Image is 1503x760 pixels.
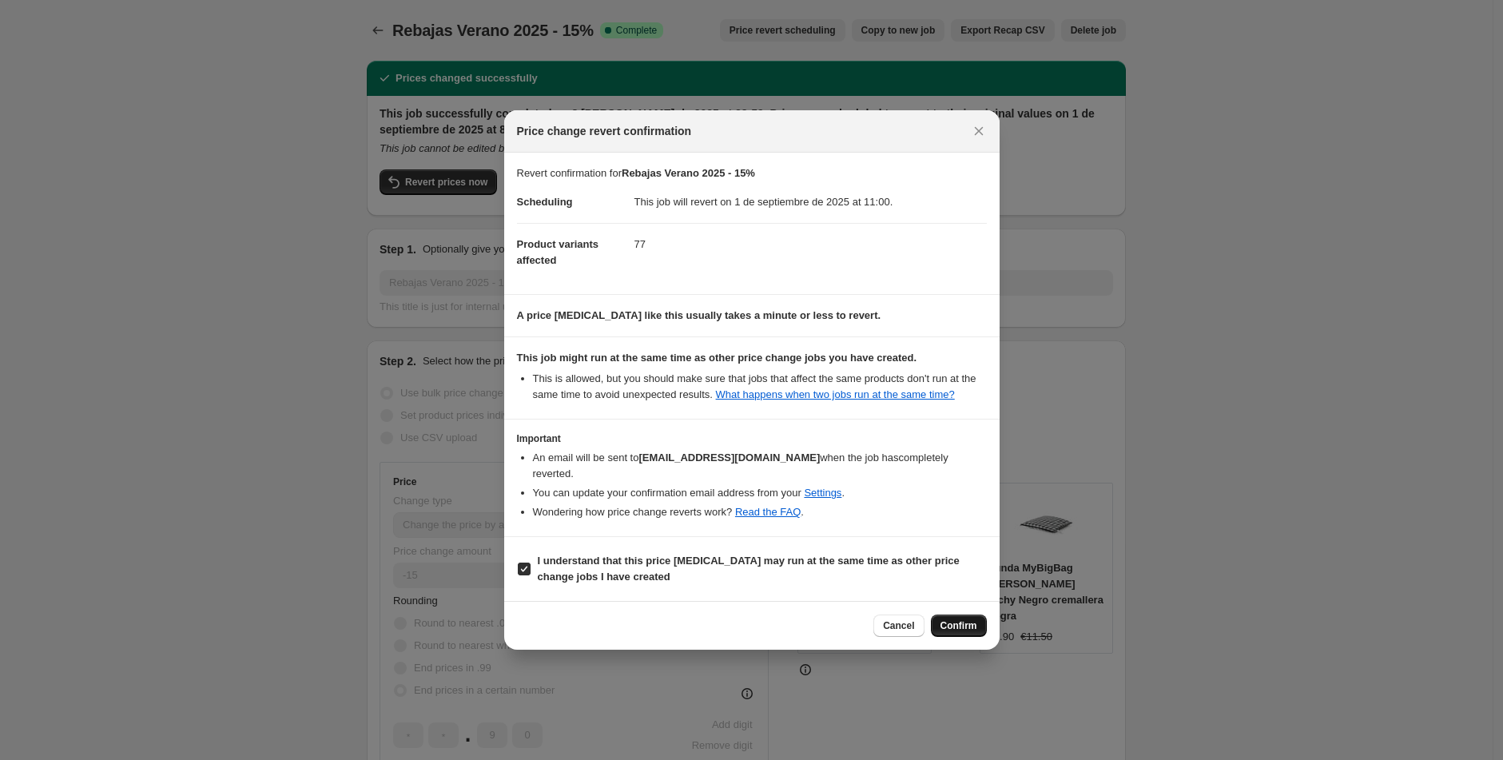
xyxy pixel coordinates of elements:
[517,432,987,445] h3: Important
[638,452,820,464] b: [EMAIL_ADDRESS][DOMAIN_NAME]
[634,181,987,223] dd: This job will revert on 1 de septiembre de 2025 at 11:00.
[716,388,955,400] a: What happens when two jobs run at the same time?
[517,238,599,266] span: Product variants affected
[533,485,987,501] li: You can update your confirmation email address from your .
[931,615,987,637] button: Confirm
[735,506,801,518] a: Read the FAQ
[883,619,914,632] span: Cancel
[517,165,987,181] p: Revert confirmation for
[517,309,881,321] b: A price [MEDICAL_DATA] like this usually takes a minute or less to revert.
[517,352,917,364] b: This job might run at the same time as other price change jobs you have created.
[622,167,755,179] b: Rebajas Verano 2025 - 15%
[968,120,990,142] button: Close
[804,487,841,499] a: Settings
[517,196,573,208] span: Scheduling
[533,450,987,482] li: An email will be sent to when the job has completely reverted .
[634,223,987,265] dd: 77
[940,619,977,632] span: Confirm
[533,504,987,520] li: Wondering how price change reverts work? .
[873,615,924,637] button: Cancel
[533,371,987,403] li: This is allowed, but you should make sure that jobs that affect the same products don ' t run at ...
[517,123,692,139] span: Price change revert confirmation
[538,555,960,583] b: I understand that this price [MEDICAL_DATA] may run at the same time as other price change jobs I...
